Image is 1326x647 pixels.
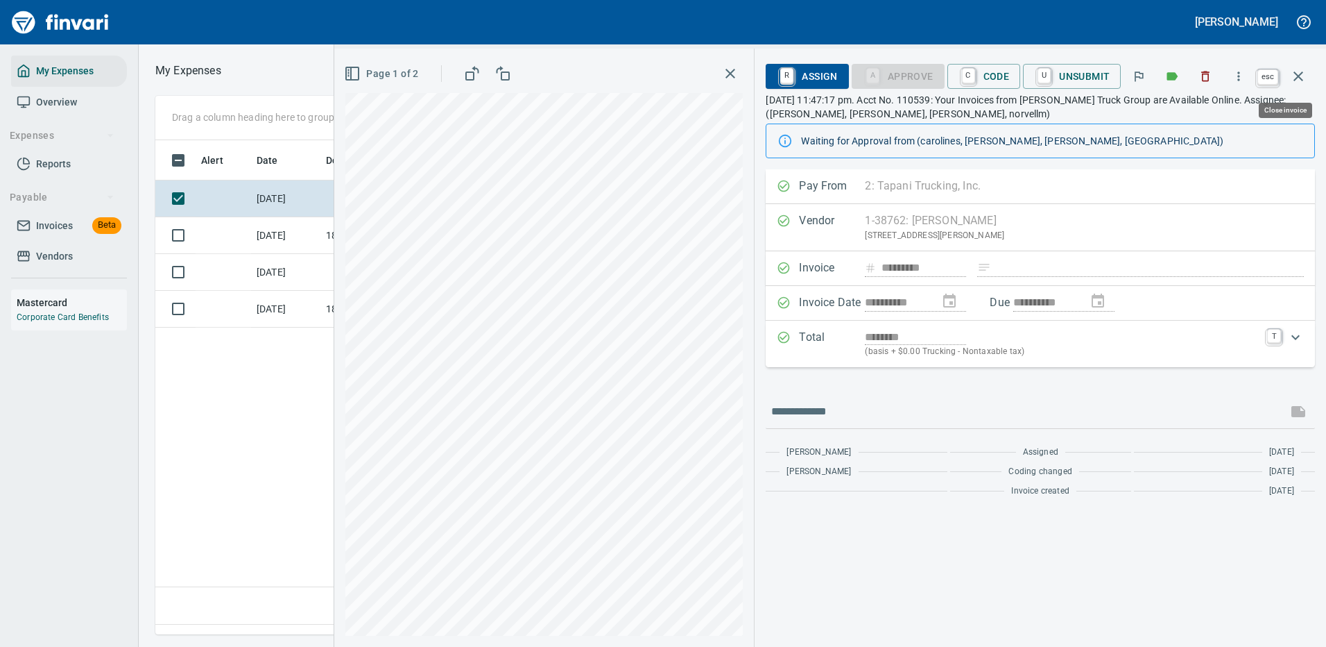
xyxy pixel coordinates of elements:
span: Reports [36,156,71,173]
span: [DATE] [1269,446,1294,460]
button: More [1223,61,1254,92]
button: Payable [4,185,120,210]
span: Vendors [36,248,73,265]
td: 18949.614003 [320,291,445,328]
span: My Expenses [36,62,94,80]
span: Payable [10,189,114,206]
span: Overview [36,94,77,111]
h5: [PERSON_NAME] [1195,15,1278,29]
td: [DATE] [251,217,320,254]
span: Beta [92,217,121,233]
p: Drag a column heading here to group the table [172,110,375,124]
span: Description [326,152,396,169]
span: [PERSON_NAME] [786,446,851,460]
span: [DATE] [1269,485,1294,498]
a: C [962,68,975,83]
a: My Expenses [11,56,127,87]
p: Total [799,329,865,359]
p: (basis + $0.00 Trucking - Nontaxable tax) [865,345,1259,359]
td: [DATE] [251,180,320,217]
a: U [1037,68,1051,83]
p: [DATE] 11:47:17 pm. Acct No. 110539: Your Invoices from [PERSON_NAME] Truck Group are Available O... [766,93,1315,121]
a: Reports [11,149,127,180]
span: Invoices [36,217,73,235]
span: [DATE] [1269,465,1294,479]
span: Unsubmit [1034,65,1110,88]
span: Alert [201,152,241,169]
span: Assigned [1023,446,1058,460]
a: T [1267,329,1281,343]
div: Coding Required [852,69,945,81]
td: [DATE] [251,291,320,328]
span: This records your message into the invoice and notifies anyone mentioned [1282,395,1315,428]
img: Finvari [8,6,112,39]
button: Flag [1123,61,1154,92]
td: [DATE] [251,254,320,291]
a: InvoicesBeta [11,210,127,242]
div: Expand [766,321,1315,367]
a: Overview [11,87,127,118]
a: Vendors [11,241,127,272]
button: RAssign [766,64,848,89]
button: [PERSON_NAME] [1191,11,1282,33]
h6: Mastercard [17,295,127,310]
span: Date [257,152,296,169]
span: Assign [777,65,837,88]
button: CCode [947,64,1021,89]
span: Invoice created [1011,485,1069,498]
button: Discard [1190,61,1221,92]
span: Coding changed [1008,465,1071,479]
button: Expenses [4,123,120,149]
span: [PERSON_NAME] [786,465,851,479]
span: Expenses [10,127,114,144]
a: Corporate Card Benefits [17,312,109,322]
button: Labels [1157,61,1187,92]
div: Waiting for Approval from (carolines, [PERSON_NAME], [PERSON_NAME], [GEOGRAPHIC_DATA]) [801,128,1303,153]
span: Code [958,65,1010,88]
a: R [780,68,793,83]
span: Description [326,152,378,169]
button: UUnsubmit [1023,64,1121,89]
a: esc [1257,69,1278,85]
p: My Expenses [155,62,221,79]
span: Page 1 of 2 [347,65,418,83]
nav: breadcrumb [155,62,221,79]
span: Date [257,152,278,169]
td: 18852.624017 [320,217,445,254]
span: Alert [201,152,223,169]
button: Page 1 of 2 [341,61,424,87]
